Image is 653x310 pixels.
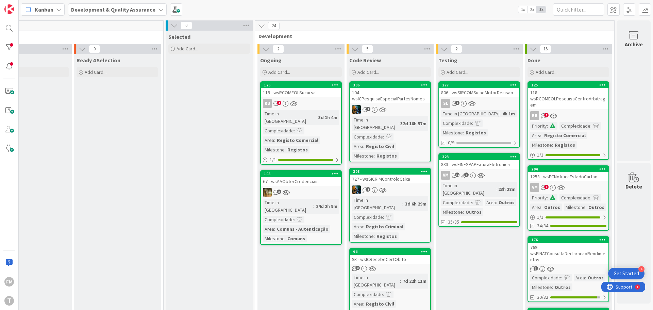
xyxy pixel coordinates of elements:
div: Milestone [441,208,463,216]
div: Time in [GEOGRAPHIC_DATA] [352,116,398,131]
div: 323 [442,154,519,159]
div: Area [263,136,274,144]
span: : [496,185,497,193]
div: Registos [553,141,577,149]
span: : [363,300,364,308]
span: : [541,203,542,211]
span: 5 [362,45,373,53]
img: JC [352,105,361,114]
div: 308 [350,168,430,175]
div: Complexidade [352,133,383,141]
span: : [374,152,375,160]
div: Milestone [352,232,374,240]
div: 308 [353,169,430,174]
div: 4 [638,266,644,272]
div: 277 [442,83,519,87]
span: : [547,122,548,130]
div: 1253 - wsECNotificaEstadoCartao [528,172,608,181]
span: Add Card... [177,46,198,52]
span: Testing [438,57,457,64]
span: Selected [168,33,190,40]
div: RB [530,111,539,120]
div: 23h 28m [497,185,517,193]
div: 2941253 - wsECNotificaEstadoCartao [528,166,608,181]
div: 323833 - wsFINESPAPFaturaEletronica [439,154,519,169]
div: 24d 2h 9m [314,202,339,210]
div: 94 [353,249,430,254]
div: Outros [464,208,483,216]
span: 34/34 [537,222,548,229]
a: 125118 - wsRCOMEOLPesquisaCentroArbitragemRBPriority:Complexidade:Area:Registo ComercialMilestone... [528,81,609,160]
div: Registo Comercial [542,132,587,139]
span: 6 [464,173,469,177]
div: 93 - wsICRecebeCertObito [350,255,430,264]
div: 176 [531,238,608,242]
span: 24 [268,22,280,30]
div: 294 [531,167,608,172]
div: Complexidade [559,194,590,201]
div: Time in [GEOGRAPHIC_DATA] [441,182,496,197]
div: 306 [353,83,430,87]
div: 126 [261,82,341,88]
div: VM [441,171,450,180]
div: Area [263,225,274,233]
div: 833 - wsFINESPAPFaturaEletronica [439,160,519,169]
div: 4h 1m [501,110,517,117]
div: 7d 22h 11m [401,277,428,285]
a: 277806 - wsSIRCOMSicaeMotorDecisaoSLTime in [GEOGRAPHIC_DATA]:4h 1mComplexidade:Milestone:Registo... [438,81,520,148]
span: 0/9 [448,139,454,146]
div: 769 - wsFINATConsultaDeclaracaoRendimentos [528,243,608,264]
span: 4 [277,101,281,105]
span: Kanban [35,5,53,14]
span: 3 [277,190,281,194]
div: RB [528,111,608,120]
span: : [374,232,375,240]
a: 176769 - wsFINATConsultaDeclaracaoRendimentosComplexidade:Area:OutrosMilestone:Outros30/32 [528,236,609,302]
div: 806 - wsSIRCOMSicaeMotorDecisao [439,88,519,97]
div: Priority [530,122,547,130]
span: Ongoing [260,57,282,64]
div: Area [574,274,585,281]
div: Complexidade [263,216,294,223]
span: : [383,291,384,298]
div: Milestone [564,203,586,211]
span: 0 [181,21,192,30]
span: Development [258,33,606,39]
div: Area [352,143,363,150]
span: 30/32 [537,294,548,301]
div: Registo Civil [364,143,396,150]
div: VM [528,183,608,192]
div: Complexidade [441,119,472,127]
span: Add Card... [85,69,106,75]
div: 308727 - wsSICRIMControloCaixa [350,168,430,183]
span: 12 [455,173,459,177]
div: 126119 - wsRCOMEOLSucursal [261,82,341,97]
div: Milestone [352,152,374,160]
div: Time in [GEOGRAPHIC_DATA] [263,110,316,125]
span: : [400,277,401,285]
div: 277 [439,82,519,88]
span: 35/35 [448,218,459,226]
div: Milestone [530,141,552,149]
span: 4 [355,266,360,270]
span: : [294,216,295,223]
div: Priority [530,194,547,201]
span: 2 [366,107,370,111]
div: FM [4,277,14,287]
div: 1/1 [528,213,608,222]
span: : [463,129,464,136]
span: : [463,208,464,216]
div: Outros [497,199,516,206]
div: T [4,296,14,306]
input: Quick Filter... [553,3,604,16]
span: 1 / 1 [537,151,543,159]
a: 323833 - wsFINESPAPFaturaEletronicaVMTime in [GEOGRAPHIC_DATA]:23h 28mComplexidade:Area:OutrosMil... [438,153,520,227]
div: Time in [GEOGRAPHIC_DATA] [352,196,402,211]
div: Registos [464,129,488,136]
div: Outros [586,274,605,281]
div: Get Started [614,270,639,277]
span: 1 / 1 [270,156,276,163]
div: Complexidade [530,274,561,281]
div: Complexidade [352,291,383,298]
div: 125 [531,83,608,87]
